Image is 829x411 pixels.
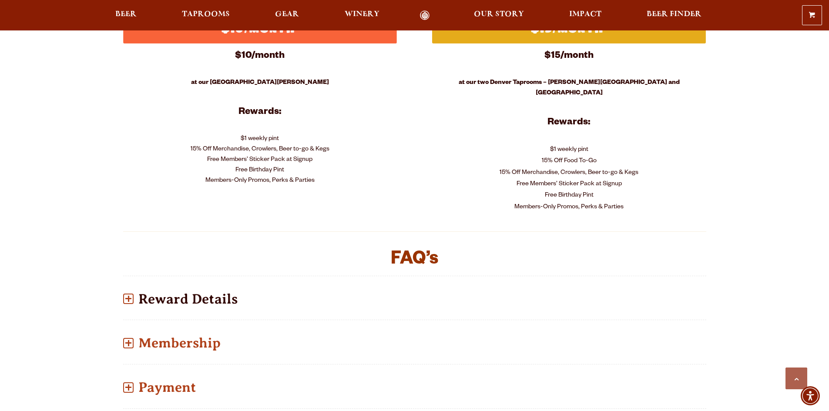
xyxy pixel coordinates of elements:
[547,118,591,128] strong: Rewards:
[544,51,594,62] strong: $15/month
[115,11,137,18] span: Beer
[432,202,706,213] div: Members-Only Promos, Perks & Parties
[468,10,530,20] a: Our Story
[432,190,706,201] div: Free Birthday Pint
[238,107,282,118] strong: Rewards:
[123,327,706,358] p: Membership
[647,11,701,18] span: Beer Finder
[432,167,706,179] div: 15% Off Merchandise, Crowlers, Beer to-go & Kegs
[123,284,706,314] p: Reward Details
[123,372,706,403] p: Payment
[110,10,142,20] a: Beer
[564,10,607,20] a: Impact
[182,11,230,18] span: Taprooms
[432,179,706,190] div: Free Members’ Sticker Pack at Signup
[432,144,706,167] div: $1 weekly pint 15% Off Food To-Go
[275,11,299,18] span: Gear
[459,80,680,97] strong: at our two Denver Taprooms – [PERSON_NAME][GEOGRAPHIC_DATA] and [GEOGRAPHIC_DATA]
[176,10,235,20] a: Taprooms
[641,10,707,20] a: Beer Finder
[785,368,807,389] a: Scroll to top
[801,386,820,405] div: Accessibility Menu
[123,134,397,186] p: $1 weekly pint 15% Off Merchandise, Crowlers, Beer to-go & Kegs Free Members’ Sticker Pack at Sig...
[345,11,379,18] span: Winery
[191,80,329,87] strong: at our [GEOGRAPHIC_DATA][PERSON_NAME]
[569,11,601,18] span: Impact
[409,10,441,20] a: Odell Home
[339,10,385,20] a: Winery
[391,251,438,270] span: FAQ’s
[269,10,305,20] a: Gear
[235,51,285,62] strong: $10/month
[474,11,524,18] span: Our Story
